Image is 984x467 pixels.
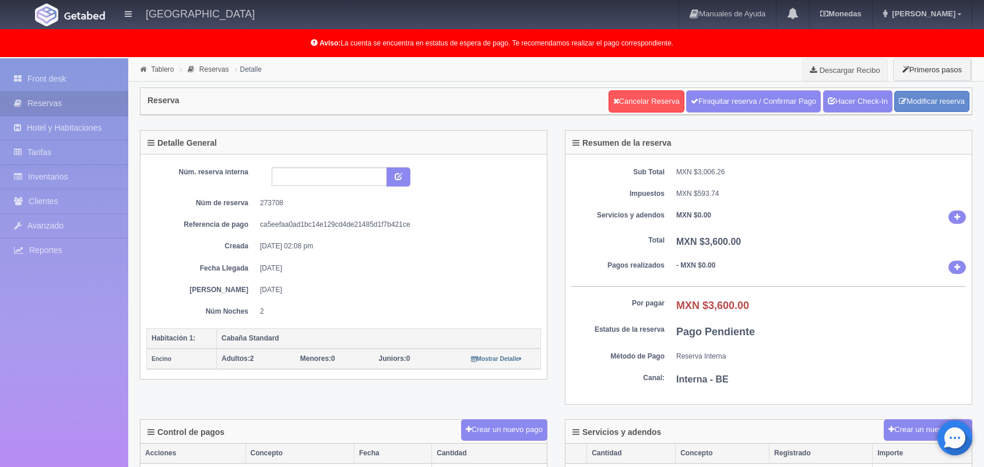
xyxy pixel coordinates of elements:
button: Primeros pasos [893,58,971,81]
th: Registrado [769,444,873,464]
dt: Total [571,236,665,245]
dd: 273708 [260,198,532,208]
dd: 2 [260,307,532,317]
b: Aviso: [319,39,340,47]
span: [PERSON_NAME] [889,9,955,18]
b: Monedas [820,9,861,18]
dt: Creada [155,241,248,251]
dd: [DATE] 02:08 pm [260,241,532,251]
a: Cancelar Reserva [609,90,684,113]
dt: Núm de reserva [155,198,248,208]
strong: Menores: [300,354,331,363]
dt: Estatus de la reserva [571,325,665,335]
h4: Detalle General [147,139,217,148]
dt: Sub Total [571,167,665,177]
button: Crear un nuevo pago [461,419,547,441]
strong: Juniors: [379,354,406,363]
button: Crear un nuevo cargo [884,419,972,441]
a: Hacer Check-In [823,90,892,113]
dt: Pagos realizados [571,261,665,271]
th: Cabaña Standard [217,328,541,349]
th: Concepto [676,444,769,464]
strong: Adultos: [222,354,250,363]
span: 0 [300,354,335,363]
th: Acciones [140,444,245,464]
a: Mostrar Detalle [471,354,522,363]
dd: Reserva Interna [676,352,966,361]
dt: Servicios y adendos [571,210,665,220]
dt: Método de Pago [571,352,665,361]
a: Descargar Recibo [803,58,887,82]
a: Reservas [199,65,229,73]
b: MXN $3,600.00 [676,300,749,311]
dd: MXN $3,006.26 [676,167,966,177]
th: Concepto [245,444,354,464]
dd: [DATE] [260,285,532,295]
dt: Fecha Llegada [155,264,248,273]
b: Habitación 1: [152,334,195,342]
dt: Por pagar [571,299,665,308]
dd: ca5eefaa0ad1bc14e129cd4de21485d1f7b421ce [260,220,532,230]
b: Interna - BE [676,374,729,384]
b: Pago Pendiente [676,326,755,338]
th: Fecha [354,444,432,464]
h4: Control de pagos [147,428,224,437]
b: MXN $0.00 [676,211,711,219]
dt: Núm Noches [155,307,248,317]
dt: Referencia de pago [155,220,248,230]
dt: Canal: [571,373,665,383]
th: Cantidad [587,444,676,464]
span: 0 [379,354,410,363]
span: 2 [222,354,254,363]
dd: MXN $593.74 [676,189,966,199]
small: Mostrar Detalle [471,356,522,362]
h4: Resumen de la reserva [572,139,672,148]
dd: [DATE] [260,264,532,273]
h4: [GEOGRAPHIC_DATA] [146,6,255,20]
a: Tablero [151,65,174,73]
h4: Servicios y adendos [572,428,661,437]
th: Importe [873,444,972,464]
small: Encino [152,356,171,362]
li: Detalle [232,64,265,75]
dt: [PERSON_NAME] [155,285,248,295]
a: Finiquitar reserva / Confirmar Pago [686,90,821,113]
img: Getabed [35,3,58,26]
dt: Núm. reserva interna [155,167,248,177]
th: Cantidad [432,444,547,464]
a: Modificar reserva [894,91,969,113]
dt: Impuestos [571,189,665,199]
img: Getabed [64,11,105,20]
h4: Reserva [147,96,180,105]
b: MXN $3,600.00 [676,237,741,247]
b: - MXN $0.00 [676,261,715,269]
